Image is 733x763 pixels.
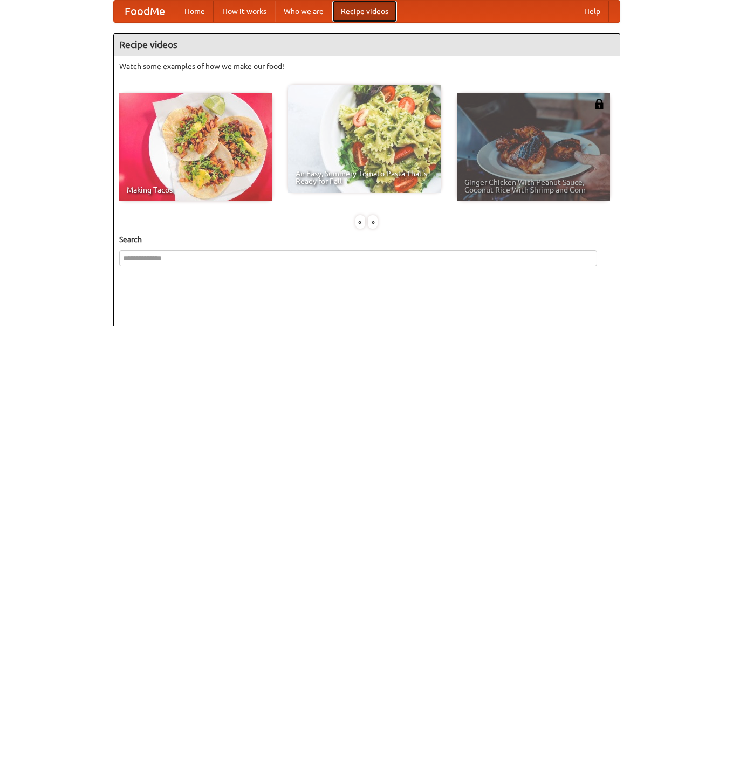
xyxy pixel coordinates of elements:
a: Making Tacos [119,93,272,201]
a: How it works [214,1,275,22]
a: Help [576,1,609,22]
h4: Recipe videos [114,34,620,56]
a: Recipe videos [332,1,397,22]
span: An Easy, Summery Tomato Pasta That's Ready for Fall [296,170,434,185]
img: 483408.png [594,99,605,109]
div: » [368,215,378,229]
a: FoodMe [114,1,176,22]
a: Who we are [275,1,332,22]
h5: Search [119,234,614,245]
span: Making Tacos [127,186,265,194]
a: An Easy, Summery Tomato Pasta That's Ready for Fall [288,85,441,193]
div: « [355,215,365,229]
p: Watch some examples of how we make our food! [119,61,614,72]
a: Home [176,1,214,22]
